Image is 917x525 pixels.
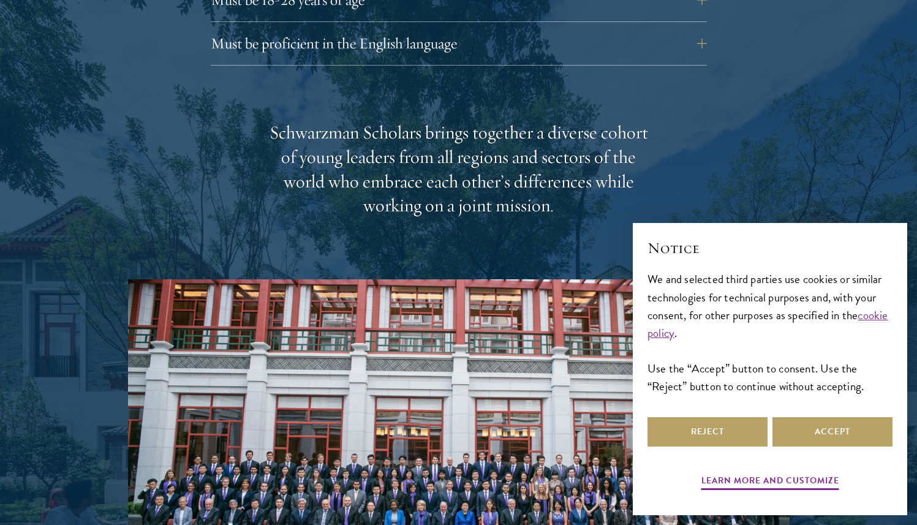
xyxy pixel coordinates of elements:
button: Reject [647,417,768,447]
div: Schwarzman Scholars brings together a diverse cohort of young leaders from all regions and sector... [269,121,649,219]
div: We and selected third parties use cookies or similar technologies for technical purposes and, wit... [647,270,892,395]
button: Learn more and customize [701,473,839,492]
a: cookie policy [647,306,888,342]
h2: Notice [647,238,892,259]
button: Must be proficient in the English language [211,29,707,58]
button: Accept [772,417,892,447]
